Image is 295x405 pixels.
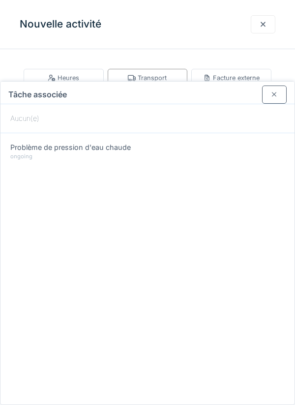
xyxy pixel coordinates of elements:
[0,82,295,104] div: Tâche associée
[0,104,295,133] div: Aucun(e)
[128,73,167,83] div: Transport
[10,142,131,153] span: Problème de pression d'eau chaude
[48,73,79,83] div: Heures
[20,18,101,30] h3: Nouvelle activité
[203,73,260,83] div: Facture externe
[10,152,285,161] div: ongoing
